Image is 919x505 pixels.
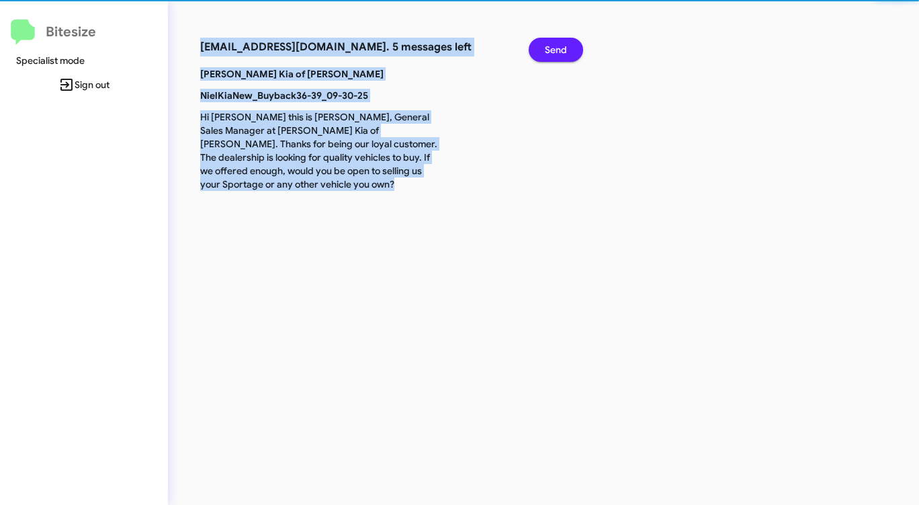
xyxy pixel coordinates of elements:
[11,20,96,45] a: Bitesize
[190,110,453,191] p: Hi [PERSON_NAME] this is [PERSON_NAME], General Sales Manager at [PERSON_NAME] Kia of [PERSON_NAM...
[529,38,583,62] button: Send
[11,73,157,97] span: Sign out
[200,38,509,56] h3: [EMAIL_ADDRESS][DOMAIN_NAME]. 5 messages left
[545,38,567,62] span: Send
[200,68,384,80] b: [PERSON_NAME] Kia of [PERSON_NAME]
[200,89,368,102] b: NielKiaNew_Buyback36-39_09-30-25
